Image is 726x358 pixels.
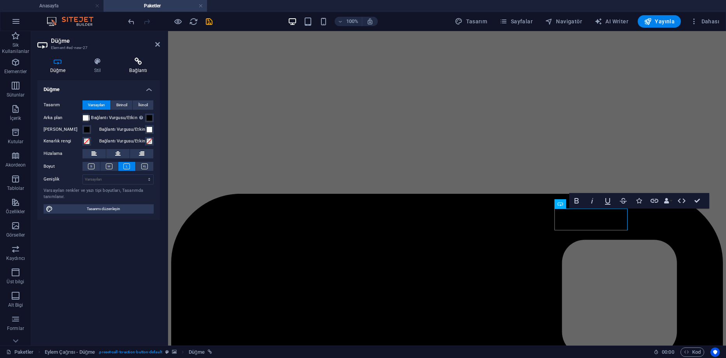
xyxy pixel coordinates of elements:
[45,347,212,357] nav: breadcrumb
[189,17,198,26] button: reload
[7,325,24,332] p: Formlar
[111,100,133,110] button: Birincil
[6,209,25,215] p: Özellikler
[585,193,600,209] button: Italic (Ctrl+I)
[7,185,25,191] p: Tablolar
[680,347,704,357] button: Kod
[189,17,198,26] i: Sayfayı yeniden yükleyin
[542,15,585,28] button: Navigatör
[647,193,662,209] button: Link
[133,100,153,110] button: İkincil
[500,18,533,25] span: Sayfalar
[81,58,117,74] h4: Stil
[44,162,82,171] label: Boyut
[44,188,154,200] div: Varsayılan renkler ve yazı tipi boyutları, Tasarımda tanımlanır.
[674,193,689,209] button: HTML
[346,17,359,26] h6: 100%
[4,68,27,75] p: Elementler
[8,302,23,308] p: Alt Bigi
[44,177,82,181] label: Genişlik
[116,100,127,110] span: Birincil
[37,58,81,74] h4: Düğme
[189,347,205,357] span: Seçmek için tıkla. Düzenlemek için çift tıkla
[687,15,722,28] button: Dahası
[10,115,21,121] p: İçerik
[82,100,110,110] button: Varsayılan
[44,100,82,110] label: Tasarım
[690,193,705,209] button: Confirm (Ctrl+⏎)
[496,15,536,28] button: Sayfalar
[99,125,145,134] label: Bağlantı Vurgusu/Etkin
[126,17,136,26] button: undo
[44,149,82,158] label: Hizalama
[335,17,362,26] button: 100%
[7,92,25,98] p: Sütunlar
[165,350,169,354] i: Bu element, özelleştirilebilir bir ön ayar
[594,18,628,25] span: AI Writer
[88,100,105,110] span: Varsayılan
[663,193,673,209] button: Data Bindings
[600,193,615,209] button: Underline (Ctrl+U)
[127,17,136,26] i: Geri al: Düğmeyi dönüştür (Ctrl+Z)
[117,58,160,74] h4: Bağlantı
[37,80,160,94] h4: Düğme
[638,15,681,28] button: Yayınla
[44,113,82,123] label: Arka plan
[51,44,144,51] h3: Element #ed-new-27
[452,15,490,28] button: Tasarım
[6,232,25,238] p: Görseller
[455,18,487,25] span: Tasarım
[591,15,631,28] button: AI Writer
[138,100,148,110] span: İkincil
[44,204,154,214] button: Tasarımı düzenleyin
[44,125,82,134] label: [PERSON_NAME]
[710,347,720,357] button: Usercentrics
[172,350,177,354] i: Bu element, arka plan içeriyor
[103,2,207,10] h4: Paketler
[205,17,214,26] i: Kaydet (Ctrl+S)
[55,204,151,214] span: Tasarımı düzenleyin
[173,17,182,26] button: Ön izleme modundan çıkıp düzenlemeye devam etmek için buraya tıklayın
[684,347,701,357] span: Kod
[7,279,24,285] p: Üst bilgi
[631,193,646,209] button: Icons
[644,18,675,25] span: Yayınla
[662,347,674,357] span: 00 00
[6,347,33,357] a: Seçimi iptal etmek için tıkla. Sayfaları açmak için çift tıkla
[45,347,95,357] span: Seçmek için tıkla. Düzenlemek için çift tıkla
[208,350,212,354] i: Bu element bağlantılı
[44,137,82,146] label: Kenarlık rengi
[5,162,26,168] p: Akordeon
[91,113,145,123] label: Bağlantı Vurgusu/Etkin
[98,347,162,357] span: . preset-call-to-action-button-default
[690,18,719,25] span: Dahası
[654,347,674,357] h6: Oturum süresi
[616,193,631,209] button: Strikethrough
[6,255,25,261] p: Kaydırıcı
[545,18,582,25] span: Navigatör
[452,15,490,28] div: Tasarım (Ctrl+Alt+Y)
[99,137,145,146] label: Bağlantı Vurgusu/Etkin
[204,17,214,26] button: save
[8,139,24,145] p: Kutular
[667,349,668,355] span: :
[569,193,584,209] button: Bold (Ctrl+B)
[367,18,374,25] i: Yeniden boyutlandırmada yakınlaştırma düzeyini seçilen cihaza uyacak şekilde otomatik olarak ayarla.
[45,17,103,26] img: Editor Logo
[51,37,160,44] h2: Düğme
